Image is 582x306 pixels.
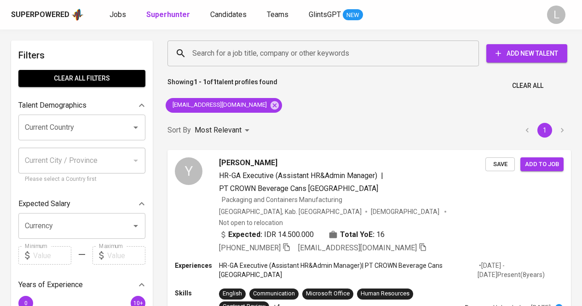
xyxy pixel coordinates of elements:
a: Superhunter [146,9,192,21]
div: Superpowered [11,10,69,20]
b: 1 [213,78,217,86]
h6: Filters [18,48,145,63]
a: Jobs [109,9,128,21]
p: Skills [175,289,219,298]
span: Add to job [525,159,559,170]
p: Showing of talent profiles found [167,77,277,94]
span: [PHONE_NUMBER] [219,243,281,252]
a: Teams [267,9,290,21]
div: Most Relevant [195,122,253,139]
b: Total YoE: [340,229,375,240]
span: 16 [376,229,385,240]
div: English [223,289,242,298]
button: Clear All filters [18,70,145,87]
span: [DEMOGRAPHIC_DATA] [371,207,441,216]
p: Sort By [167,125,191,136]
p: HR-GA Executive (Assistant HR&Admin Manager) | PT CROWN Beverage Cans [GEOGRAPHIC_DATA] [219,261,478,279]
input: Value [33,246,71,265]
span: [EMAIL_ADDRESS][DOMAIN_NAME] [166,101,272,110]
span: [PERSON_NAME] [219,157,277,168]
span: Add New Talent [494,48,560,59]
div: Communication [253,289,295,298]
a: Superpoweredapp logo [11,8,84,22]
div: Human Resources [361,289,409,298]
div: Talent Demographics [18,96,145,115]
div: Microsoft Office [306,289,350,298]
span: Jobs [109,10,126,19]
b: Expected: [228,229,262,240]
span: Teams [267,10,288,19]
nav: pagination navigation [519,123,571,138]
input: Value [107,246,145,265]
p: Not open to relocation [219,218,283,227]
b: Superhunter [146,10,190,19]
button: Open [129,219,142,232]
div: L [547,6,565,24]
p: Expected Salary [18,198,70,209]
button: Open [129,121,142,134]
button: Add New Talent [486,44,567,63]
a: GlintsGPT NEW [309,9,363,21]
div: Y [175,157,202,185]
span: Clear All [512,80,543,92]
b: 1 - 1 [194,78,207,86]
p: Talent Demographics [18,100,86,111]
span: [EMAIL_ADDRESS][DOMAIN_NAME] [298,243,417,252]
div: [EMAIL_ADDRESS][DOMAIN_NAME] [166,98,282,113]
a: Candidates [210,9,248,21]
span: Packaging and Containers Manufacturing [222,196,342,203]
span: | [381,170,383,181]
span: HR-GA Executive (Assistant HR&Admin Manager) [219,171,377,180]
p: Experiences [175,261,219,270]
div: Years of Experience [18,276,145,294]
span: Clear All filters [26,73,138,84]
p: • [DATE] - [DATE] Present ( 8 years ) [478,261,564,279]
div: [GEOGRAPHIC_DATA], Kab. [GEOGRAPHIC_DATA] [219,207,362,216]
button: Add to job [520,157,564,172]
p: Most Relevant [195,125,242,136]
button: Clear All [508,77,547,94]
div: Expected Salary [18,195,145,213]
div: IDR 14.500.000 [219,229,314,240]
span: Candidates [210,10,247,19]
button: Save [485,157,515,172]
span: PT CROWN Beverage Cans [GEOGRAPHIC_DATA] [219,184,378,193]
span: Save [490,159,510,170]
span: NEW [343,11,363,20]
button: page 1 [537,123,552,138]
p: Years of Experience [18,279,83,290]
p: Please select a Country first [25,175,139,184]
img: app logo [71,8,84,22]
span: GlintsGPT [309,10,341,19]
